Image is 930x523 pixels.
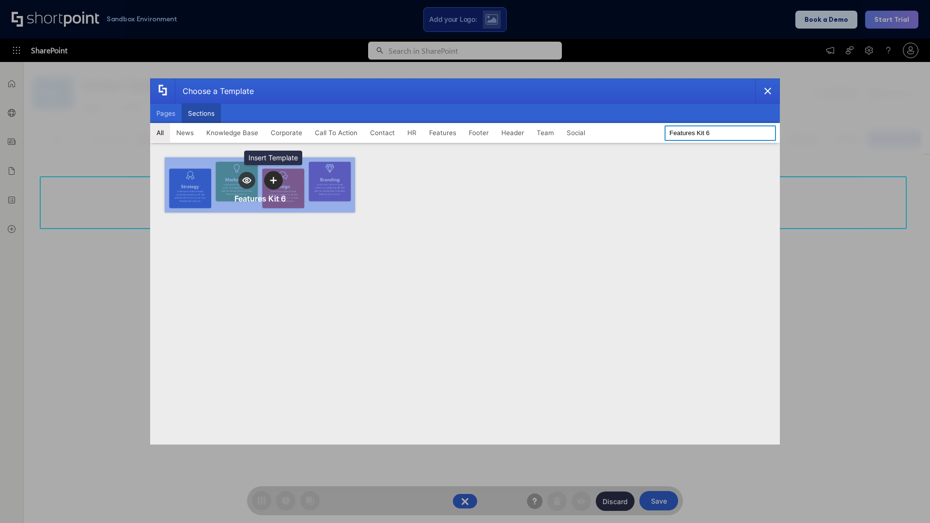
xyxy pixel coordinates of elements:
button: All [150,123,170,142]
button: Features [423,123,463,142]
button: Corporate [264,123,309,142]
button: Knowledge Base [200,123,264,142]
button: Call To Action [309,123,364,142]
div: template selector [150,78,780,445]
div: Features Kit 6 [234,194,286,203]
button: News [170,123,200,142]
button: Contact [364,123,401,142]
button: Header [495,123,530,142]
button: Pages [150,104,182,123]
input: Search [665,125,776,141]
div: Choose a Template [175,79,254,103]
button: Footer [463,123,495,142]
button: Team [530,123,560,142]
iframe: Chat Widget [882,477,930,523]
button: Social [560,123,591,142]
button: Sections [182,104,221,123]
button: HR [401,123,423,142]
